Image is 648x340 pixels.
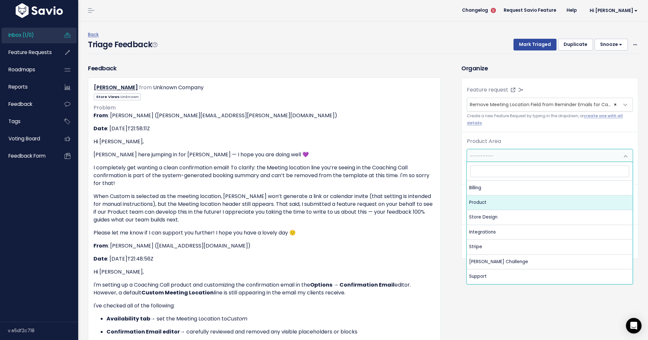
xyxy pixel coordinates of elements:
p: : [DATE]T21:48:56Z [94,255,435,263]
li: Store Design [467,210,632,225]
span: Feedback form [8,152,46,159]
span: from [139,84,152,91]
a: Feedback form [2,149,54,163]
p: When Custom is selected as the meeting location, [PERSON_NAME] won’t generate a link or calendar ... [94,192,435,224]
span: Problem [94,104,116,111]
div: Unknown Company [153,83,204,92]
span: Unknown [121,94,139,99]
small: Create a new Feature Request by typing in the dropdown, or . [467,113,633,127]
button: Duplicate [558,39,593,50]
li: Stripe [467,240,632,254]
a: Tags [2,114,54,129]
span: --------- [470,153,493,159]
p: Please let me know if I can support you further! I hope you have a lovely day 🙂 [94,229,435,237]
span: Roadmaps [8,66,35,73]
a: Reports [2,79,54,94]
a: Inbox (1/0) [2,28,54,43]
h4: Triage Feedback [88,39,157,50]
span: Voting Board [8,135,40,142]
a: Voting Board [2,131,54,146]
span: 5 [491,8,496,13]
strong: Custom Meeting Location [141,289,214,296]
span: Changelog [462,8,488,13]
strong: From [94,112,108,119]
strong: Date [94,125,107,132]
a: Feature Requests [2,45,54,60]
p: Hi [PERSON_NAME], [94,268,435,276]
a: Hi [PERSON_NAME] [582,6,643,16]
span: Feature Requests [8,49,52,56]
span: Store Views: [94,93,141,100]
p: I've checked all of the following: [94,302,435,310]
p: → carefully reviewed and removed any visible placeholders or blocks [107,328,435,336]
strong: Options → Confirmation Email [310,281,395,289]
a: Back [88,31,99,38]
p: → set the Meeting Location to [107,315,435,323]
li: Product [467,195,632,210]
button: Snooze [595,39,628,50]
p: I completely get wanting a clean confirmation email! To clarify: the Meeting location line you’re... [94,164,435,187]
p: : [PERSON_NAME] ([PERSON_NAME][EMAIL_ADDRESS][PERSON_NAME][DOMAIN_NAME]) [94,112,435,120]
h3: Organize [461,64,638,73]
span: Inbox (1/0) [8,32,34,38]
strong: Availability tab [107,315,150,322]
a: Help [561,6,582,15]
p: [PERSON_NAME] here jumping in for [PERSON_NAME] — I hope you are doing well 💜 [94,151,435,159]
a: [PERSON_NAME] [94,84,138,91]
p: Hi [PERSON_NAME], [94,138,435,146]
button: Mark Triaged [513,39,556,50]
strong: Confirmation Email editor [107,328,180,335]
h3: Feedback [88,64,116,73]
span: Hi [PERSON_NAME] [590,8,638,13]
img: logo-white.9d6f32f41409.svg [14,3,65,18]
em: Custom [227,315,247,322]
p: : [PERSON_NAME] ([EMAIL_ADDRESS][DOMAIN_NAME]) [94,242,435,250]
a: create one with all details [467,113,623,125]
a: Roadmaps [2,62,54,77]
li: Billing [467,181,632,195]
span: Tags [8,118,21,125]
a: Request Savio Feature [498,6,561,15]
p: I'm setting up a Coaching Call product and customizing the confirmation email in the editor. Howe... [94,281,435,297]
p: : [DATE]T21:58:11Z [94,125,435,133]
span: × [614,98,617,111]
label: Feature request [467,86,508,94]
span: Reports [8,83,28,90]
label: Product Area [467,137,501,145]
li: [PERSON_NAME] Challenge [467,255,632,269]
li: Support [467,269,632,284]
div: Open Intercom Messenger [626,318,641,333]
strong: From [94,242,108,249]
strong: Date [94,255,107,262]
span: Feedback [8,101,32,107]
a: Feedback [2,97,54,112]
div: v.e5df2c718 [8,322,78,339]
li: Integrations [467,225,632,240]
